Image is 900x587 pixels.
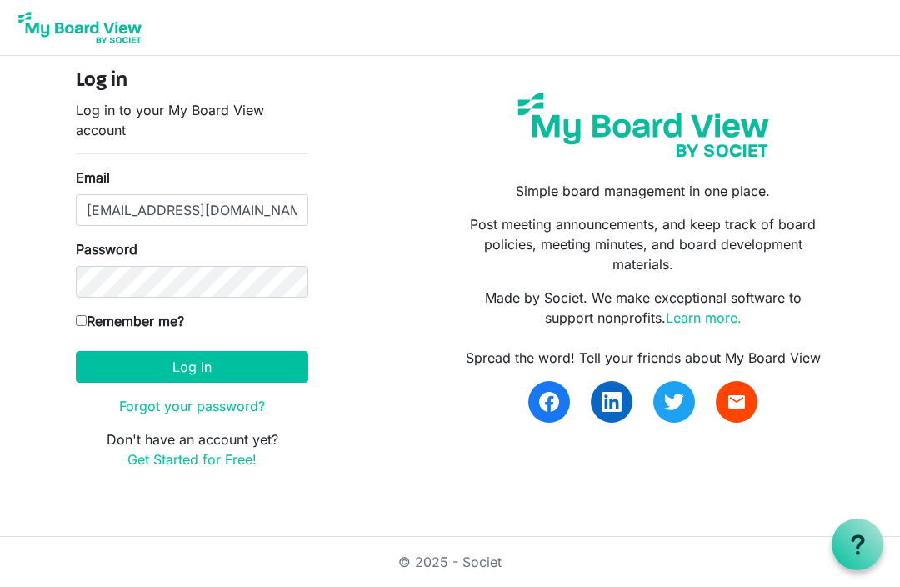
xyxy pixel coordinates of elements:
img: my-board-view-societ.svg [507,83,779,168]
img: linkedin.svg [602,392,622,412]
button: Log in [76,351,308,383]
a: Get Started for Free! [127,451,257,468]
a: © 2025 - Societ [398,554,502,570]
a: Forgot your password? [119,398,265,414]
p: Don't have an account yet? [76,429,308,469]
label: Remember me? [76,311,184,331]
a: Learn more. [666,309,742,326]
img: My Board View Logo [13,7,147,48]
img: facebook.svg [539,392,559,412]
p: Made by Societ. We make exceptional software to support nonprofits. [462,288,824,328]
h4: Log in [76,69,308,93]
a: email [716,381,757,423]
p: Log in to your My Board View account [76,100,308,140]
input: Remember me? [76,315,87,326]
div: Spread the word! Tell your friends about My Board View [462,348,824,368]
p: Simple board management in one place. [462,181,824,201]
label: Email [76,168,110,188]
span: email [727,392,747,412]
p: Post meeting announcements, and keep track of board policies, meeting minutes, and board developm... [462,214,824,274]
label: Password [76,239,137,259]
img: twitter.svg [664,392,684,412]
